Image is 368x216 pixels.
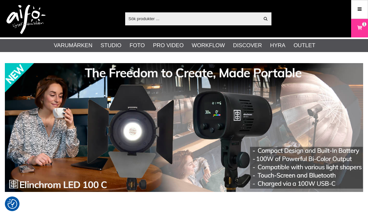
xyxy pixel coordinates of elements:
button: Samtyckesinställningar [7,198,17,210]
a: Pro Video [153,41,183,50]
img: Revisit consent button [7,199,17,209]
span: 1 [363,21,365,27]
img: logo.png [7,5,46,34]
a: Discover [233,41,262,50]
img: Annons:002 banner-elin-led100c11390x.jpg [5,63,363,192]
a: Foto [129,41,145,50]
input: Sök produkter ... [125,14,259,23]
a: Hyra [270,41,285,50]
a: Outlet [294,41,315,50]
a: 1 [351,20,368,36]
a: Workflow [192,41,225,50]
a: Studio [100,41,121,50]
a: Varumärken [54,41,93,50]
